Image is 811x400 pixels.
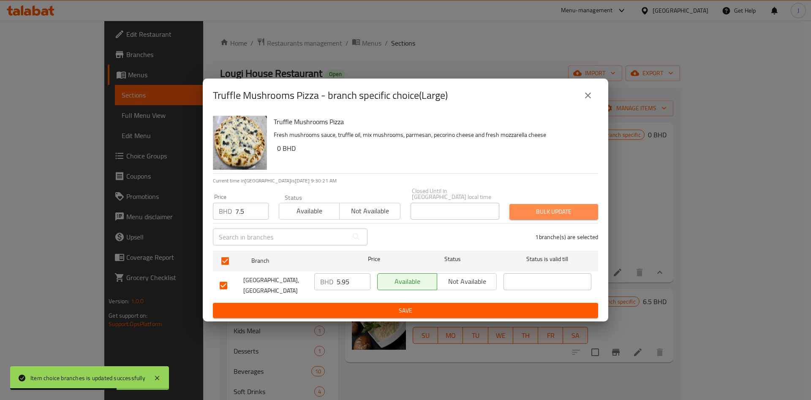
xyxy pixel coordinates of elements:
button: Available [279,203,340,220]
button: Not available [339,203,400,220]
span: Not available [343,205,397,217]
span: Price [346,254,402,264]
span: Status [409,254,497,264]
span: Available [283,205,336,217]
h6: Truffle Mushrooms Pizza [274,116,591,128]
input: Please enter price [235,203,269,220]
button: Bulk update [509,204,598,220]
button: close [578,85,598,106]
span: [GEOGRAPHIC_DATA], [GEOGRAPHIC_DATA] [243,275,308,296]
p: 1 branche(s) are selected [535,233,598,241]
h6: 0 BHD [277,142,591,154]
span: Not available [441,275,493,288]
input: Search in branches [213,229,348,245]
span: Bulk update [516,207,591,217]
div: Item choice branches is updated successfully [30,373,145,383]
button: Available [377,273,437,290]
span: Save [220,305,591,316]
p: BHD [320,277,333,287]
p: Fresh mushrooms sauce, truffle oil, mix mushrooms, parmesan, pecorino cheese and fresh mozzarella... [274,130,591,140]
button: Save [213,303,598,318]
h2: Truffle Mushrooms Pizza - branch specific choice(Large) [213,89,448,102]
span: Available [381,275,434,288]
button: Not available [437,273,497,290]
span: Status is valid till [503,254,591,264]
p: BHD [219,206,232,216]
img: Truffle Mushrooms Pizza [213,116,267,170]
span: Branch [251,256,339,266]
input: Please enter price [337,273,370,290]
p: Current time in [GEOGRAPHIC_DATA] is [DATE] 9:30:21 AM [213,177,598,185]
